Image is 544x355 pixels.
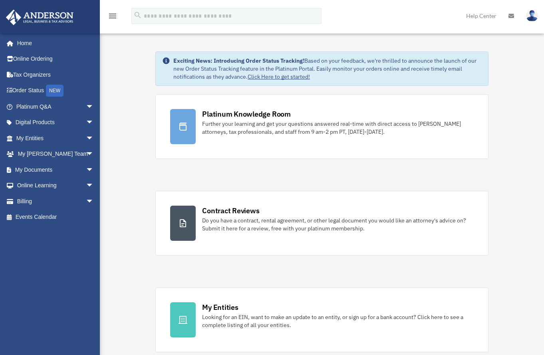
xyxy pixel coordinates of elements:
[86,162,102,178] span: arrow_drop_down
[86,99,102,115] span: arrow_drop_down
[4,10,76,25] img: Anderson Advisors Platinum Portal
[6,146,106,162] a: My [PERSON_NAME] Teamarrow_drop_down
[6,51,106,67] a: Online Ordering
[6,115,106,131] a: Digital Productsarrow_drop_down
[202,302,238,312] div: My Entities
[108,11,117,21] i: menu
[202,120,474,136] div: Further your learning and get your questions answered real-time with direct access to [PERSON_NAM...
[155,191,488,256] a: Contract Reviews Do you have a contract, rental agreement, or other legal document you would like...
[133,11,142,20] i: search
[155,94,488,159] a: Platinum Knowledge Room Further your learning and get your questions answered real-time with dire...
[6,162,106,178] a: My Documentsarrow_drop_down
[155,288,488,352] a: My Entities Looking for an EIN, want to make an update to an entity, or sign up for a bank accoun...
[6,209,106,225] a: Events Calendar
[86,130,102,147] span: arrow_drop_down
[202,206,259,216] div: Contract Reviews
[46,85,64,97] div: NEW
[86,178,102,194] span: arrow_drop_down
[6,178,106,194] a: Online Learningarrow_drop_down
[526,10,538,22] img: User Pic
[6,67,106,83] a: Tax Organizers
[173,57,482,81] div: Based on your feedback, we're thrilled to announce the launch of our new Order Status Tracking fe...
[86,193,102,210] span: arrow_drop_down
[202,216,474,232] div: Do you have a contract, rental agreement, or other legal document you would like an attorney's ad...
[173,57,304,64] strong: Exciting News: Introducing Order Status Tracking!
[6,83,106,99] a: Order StatusNEW
[202,313,474,329] div: Looking for an EIN, want to make an update to an entity, or sign up for a bank account? Click her...
[6,99,106,115] a: Platinum Q&Aarrow_drop_down
[202,109,291,119] div: Platinum Knowledge Room
[86,115,102,131] span: arrow_drop_down
[86,146,102,163] span: arrow_drop_down
[6,130,106,146] a: My Entitiesarrow_drop_down
[6,35,102,51] a: Home
[108,14,117,21] a: menu
[248,73,310,80] a: Click Here to get started!
[6,193,106,209] a: Billingarrow_drop_down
